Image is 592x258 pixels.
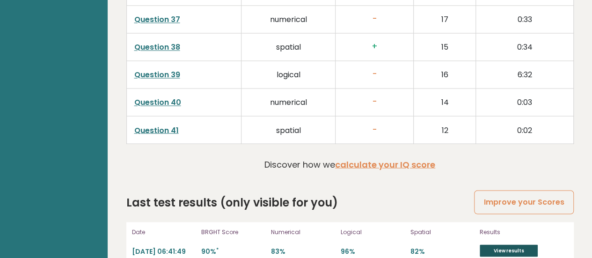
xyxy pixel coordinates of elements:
[134,97,181,108] a: Question 40
[414,33,476,61] td: 15
[476,33,573,61] td: 0:34
[126,194,338,211] h2: Last test results (only visible for you)
[476,6,573,33] td: 0:33
[264,158,435,170] p: Discover how we
[341,228,405,236] p: Logical
[343,69,406,79] h3: -
[480,228,568,236] p: Results
[341,247,405,256] p: 96%
[476,116,573,144] td: 0:02
[414,116,476,144] td: 12
[271,228,335,236] p: Numerical
[241,6,336,33] td: numerical
[414,88,476,116] td: 14
[410,228,474,236] p: Spatial
[201,228,265,236] p: BRGHT Score
[134,14,180,25] a: Question 37
[410,247,474,256] p: 82%
[134,69,180,80] a: Question 39
[343,125,406,134] h3: -
[201,247,265,256] p: 90%
[343,14,406,24] h3: -
[132,228,196,236] p: Date
[132,247,196,256] p: [DATE] 06:41:49
[241,33,336,61] td: spatial
[474,190,573,214] a: Improve your Scores
[414,61,476,88] td: 16
[414,6,476,33] td: 17
[480,244,538,257] a: View results
[476,61,573,88] td: 6:32
[241,116,336,144] td: spatial
[335,158,435,170] a: calculate your IQ score
[271,247,335,256] p: 83%
[241,88,336,116] td: numerical
[134,125,179,135] a: Question 41
[241,61,336,88] td: logical
[343,42,406,52] h3: +
[134,42,180,52] a: Question 38
[476,88,573,116] td: 0:03
[343,97,406,107] h3: -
